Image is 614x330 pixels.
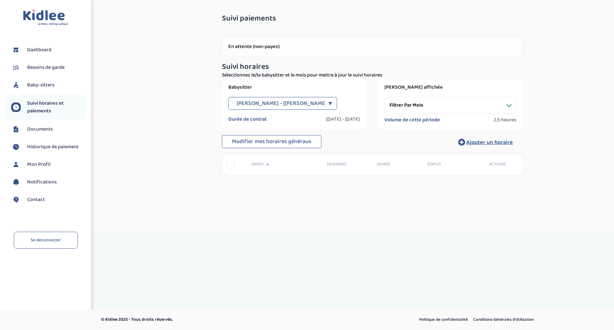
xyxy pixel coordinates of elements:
[372,161,422,168] div: Durée
[471,316,536,324] a: Conditions Générales d’Utilisation
[27,161,51,168] span: Mon Profil
[11,195,86,205] a: Contact
[228,44,516,50] p: En attente (non-payes)
[326,116,360,123] label: [DATE] - [DATE]
[11,177,86,187] a: Notifications
[228,116,267,123] label: Durée de contrat
[327,161,367,168] span: Horaires
[11,45,21,55] img: dashboard.svg
[466,138,513,147] span: Ajouter un horaire
[11,102,21,112] img: suivihoraire.svg
[11,177,21,187] img: notification.svg
[417,316,470,324] a: Politique de confidentialité
[14,232,78,249] a: Se déconnecter
[27,125,53,133] span: Documents
[422,161,473,168] div: Statut
[101,316,334,323] p: © Kidlee 2025 - Tous droits réservés.
[27,100,86,115] span: Suivi horaires et paiements
[11,63,21,72] img: besoin.svg
[11,45,86,55] a: Dashboard
[27,143,79,151] span: Historique de paiement
[11,160,21,169] img: profil.svg
[27,196,45,204] span: Contact
[237,97,328,110] span: [PERSON_NAME] - [[PERSON_NAME]]
[222,63,523,71] h3: Suivi horaires
[11,80,86,90] a: Baby-sitters
[11,63,86,72] a: Besoins de garde
[472,161,523,168] div: Actions
[11,195,21,205] img: contact.svg
[11,80,21,90] img: babysitters.svg
[27,81,54,89] span: Baby-sitters
[11,100,86,115] a: Suivi horaires et paiements
[222,14,276,23] span: Suivi paiements
[11,160,86,169] a: Mon Profil
[247,161,322,168] div: Dates
[27,64,65,71] span: Besoins de garde
[11,142,21,152] img: suivihoraire.svg
[222,71,523,79] p: Sélectionnez le/la babysitter et le mois pour mettre à jour le suivi horaires
[11,142,86,152] a: Historique de paiement
[27,46,51,54] span: Dashboard
[23,10,68,26] img: logo.svg
[384,84,516,91] label: [PERSON_NAME] affichée
[232,137,311,146] span: Modifier mes horaires généraux
[384,117,440,123] label: Volume de cette période
[11,125,21,134] img: documents.svg
[222,135,321,149] button: Modifier mes horaires généraux
[328,97,332,110] div: ▼
[449,135,523,149] button: Ajouter un horaire
[11,125,86,134] a: Documents
[27,178,57,186] span: Notifications
[494,117,516,123] span: 2.5 heures
[228,84,360,91] label: Babysitter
